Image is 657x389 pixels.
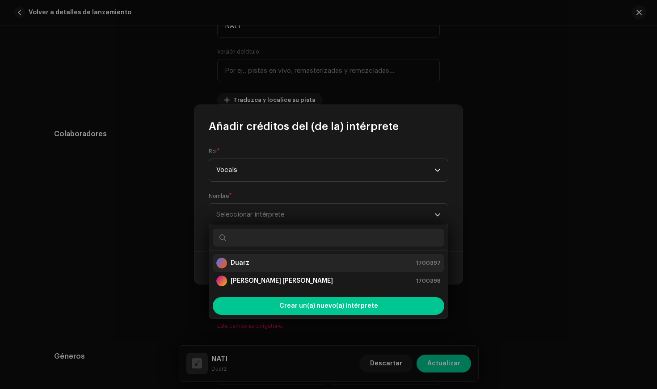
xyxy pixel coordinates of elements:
[434,204,441,226] div: dropdown trigger
[209,148,220,155] label: Rol
[216,204,434,226] span: Seleccionar intérprete
[416,276,441,285] span: 1700398
[216,211,284,218] span: Seleccionar intérprete
[231,276,333,285] strong: [PERSON_NAME] [PERSON_NAME]
[434,159,441,181] div: dropdown trigger
[209,251,448,293] ul: Option List
[209,192,232,200] label: Nombre
[231,259,249,268] strong: Duarz
[213,272,444,290] li: Ricardo Aron Rondon Suarez
[213,254,444,272] li: Duarz
[216,159,434,181] span: Vocals
[416,259,441,268] span: 1700397
[209,119,399,134] span: Añadir créditos del (de la) intérprete
[279,297,378,315] span: Crear un(a) nuevo(a) intérprete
